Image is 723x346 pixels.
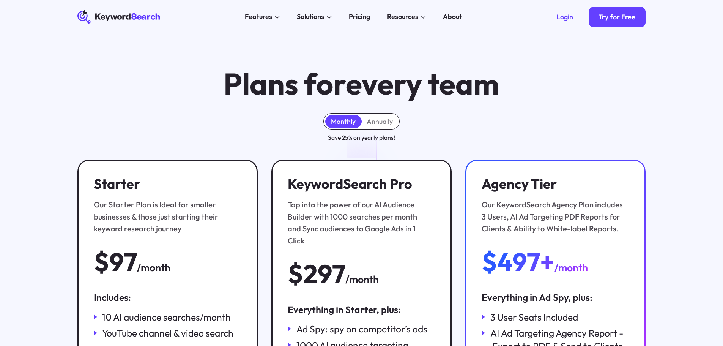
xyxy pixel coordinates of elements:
[589,7,646,27] a: Try for Free
[554,260,588,276] div: /month
[344,10,375,24] a: Pricing
[443,12,462,22] div: About
[224,68,499,100] h1: Plans for
[490,311,578,324] div: 3 User Seats Included
[556,13,573,21] div: Login
[288,176,431,192] h3: KeywordSearch Pro
[288,199,431,246] div: Tap into the power of our AI Audience Builder with 1000 searches per month and Sync audiences to ...
[482,176,625,192] h3: Agency Tier
[367,117,393,126] div: Annually
[94,248,137,275] div: $97
[345,272,379,288] div: /month
[546,7,583,27] a: Login
[328,133,395,142] div: Save 25% on yearly plans!
[137,260,170,276] div: /month
[94,199,237,234] div: Our Starter Plan is Ideal for smaller businesses & those just starting their keyword research jou...
[102,327,233,340] div: YouTube channel & video search
[296,322,427,335] div: Ad Spy: spy on competitor’s ads
[94,176,237,192] h3: Starter
[288,303,435,316] div: Everything in Starter, plus:
[297,12,324,22] div: Solutions
[599,13,635,21] div: Try for Free
[94,291,241,304] div: Includes:
[482,291,629,304] div: Everything in Ad Spy, plus:
[349,12,370,22] div: Pricing
[245,12,272,22] div: Features
[331,117,356,126] div: Monthly
[346,65,499,102] span: every team
[482,199,625,234] div: Our KeywordSearch Agency Plan includes 3 Users, AI Ad Targeting PDF Reports for Clients & Ability...
[387,12,418,22] div: Resources
[102,311,231,324] div: 10 AI audience searches/month
[438,10,467,24] a: About
[288,260,345,287] div: $297
[482,248,554,275] div: $497+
